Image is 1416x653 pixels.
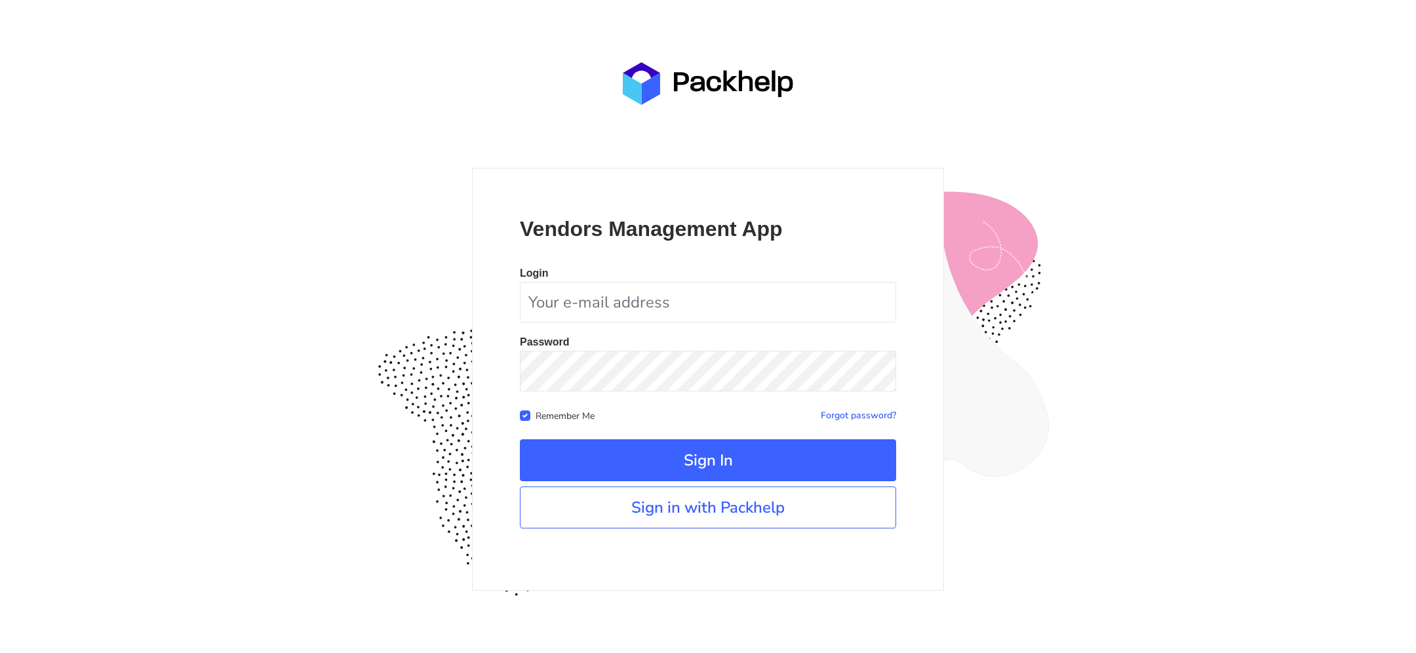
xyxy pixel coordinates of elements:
button: Sign In [520,439,896,481]
a: Sign in with Packhelp [520,486,896,528]
p: Login [520,268,896,279]
input: Your e-mail address [520,282,896,323]
p: Vendors Management App [520,216,896,242]
p: Password [520,337,896,347]
a: Forgot password? [821,409,896,422]
label: Remember Me [536,408,595,422]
